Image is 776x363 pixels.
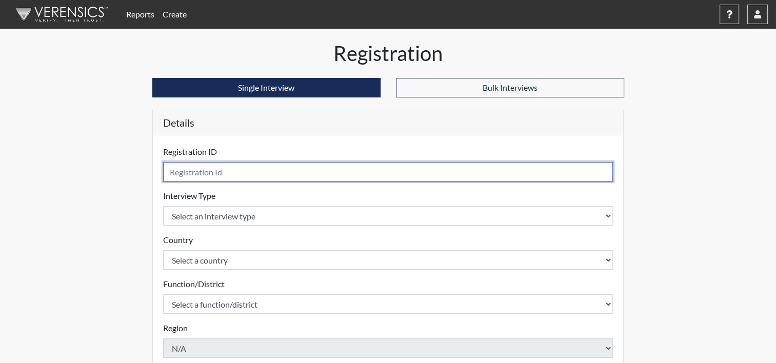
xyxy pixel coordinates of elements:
label: Function/District [163,278,225,290]
button: Bulk Interviews [396,78,624,97]
a: Reports [122,4,158,25]
label: Region [163,322,188,334]
input: Insert a Registration ID, which needs to be a unique alphanumeric value for each interviewee [163,162,613,181]
h5: Details [153,110,624,135]
a: Create [158,4,191,25]
label: Interview Type [163,190,215,202]
label: Country [163,234,193,246]
label: Registration ID [163,146,217,158]
h1: Registration [152,41,624,66]
button: Single Interview [152,78,381,97]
